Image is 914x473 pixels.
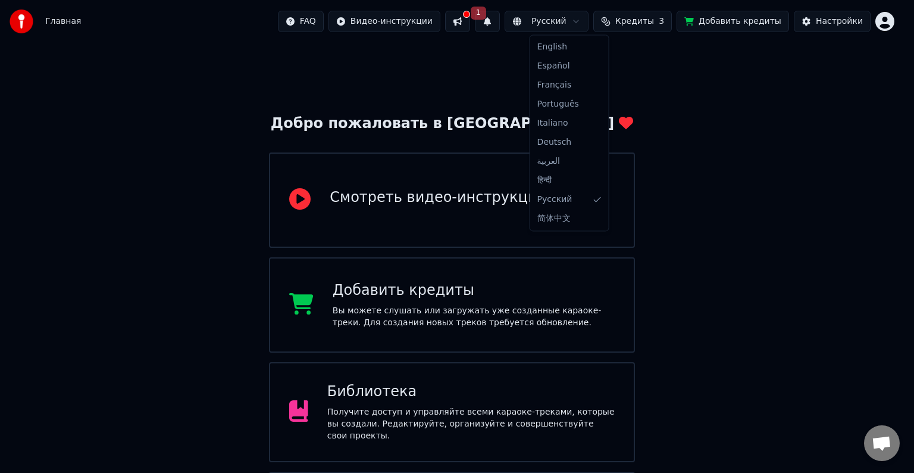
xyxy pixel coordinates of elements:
[537,79,572,91] span: Français
[537,41,568,53] span: English
[537,136,572,148] span: Deutsch
[537,117,568,129] span: Italiano
[537,60,570,72] span: Español
[537,155,560,167] span: العربية
[537,175,552,186] span: हिन्दी
[537,194,572,206] span: Русский
[537,98,579,110] span: Português
[537,213,571,225] span: 简体中文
